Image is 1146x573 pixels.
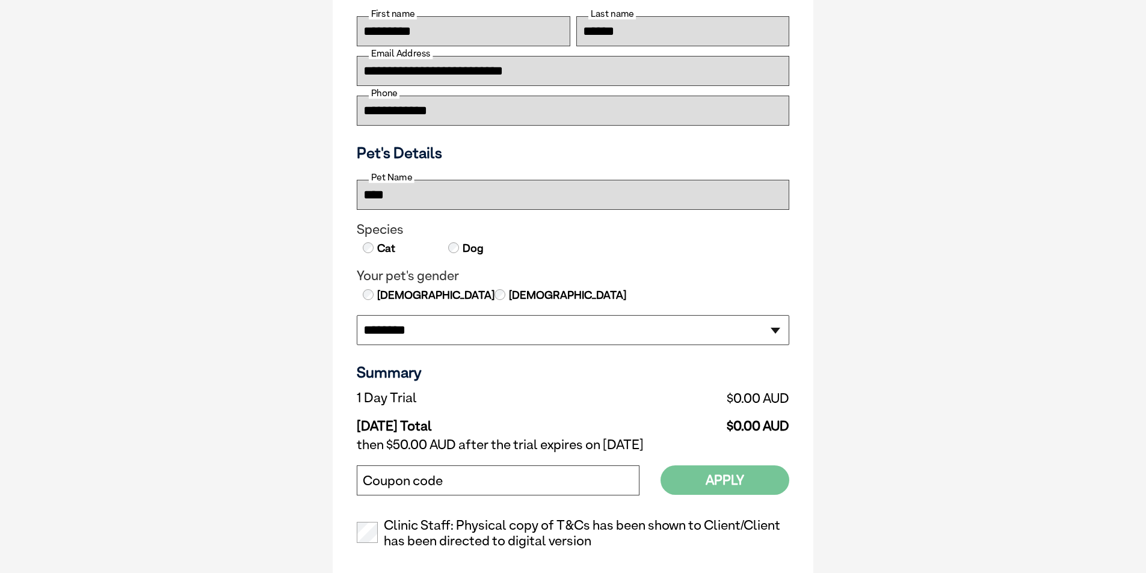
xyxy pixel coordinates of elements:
[357,434,789,456] td: then $50.00 AUD after the trial expires on [DATE]
[357,363,789,381] h3: Summary
[661,465,789,495] button: Apply
[588,8,636,19] label: Last name
[369,8,417,19] label: First name
[592,409,789,434] td: $0.00 AUD
[363,473,443,489] label: Coupon code
[369,88,399,99] label: Phone
[352,144,794,162] h3: Pet's Details
[357,518,789,549] label: Clinic Staff: Physical copy of T&Cs has been shown to Client/Client has been directed to digital ...
[592,387,789,409] td: $0.00 AUD
[357,522,378,543] input: Clinic Staff: Physical copy of T&Cs has been shown to Client/Client has been directed to digital ...
[357,268,789,284] legend: Your pet's gender
[357,387,592,409] td: 1 Day Trial
[369,48,433,59] label: Email Address
[357,222,789,237] legend: Species
[357,409,592,434] td: [DATE] Total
